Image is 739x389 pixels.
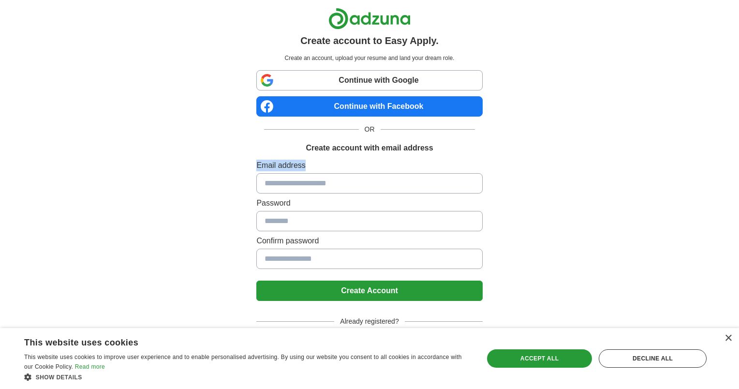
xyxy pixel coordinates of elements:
h1: Create account to Easy Apply. [300,33,439,48]
div: This website uses cookies [24,334,446,348]
label: Email address [256,160,482,171]
div: Show details [24,372,470,382]
a: Continue with Facebook [256,96,482,117]
span: Show details [36,374,82,381]
a: Read more, opens a new window [75,363,105,370]
span: OR [359,124,381,135]
div: Accept all [487,349,592,368]
button: Create Account [256,281,482,301]
label: Password [256,197,482,209]
p: Create an account, upload your resume and land your dream role. [258,54,480,62]
span: This website uses cookies to improve user experience and to enable personalised advertising. By u... [24,354,462,370]
div: Decline all [599,349,707,368]
label: Confirm password [256,235,482,247]
div: Close [724,335,732,342]
img: Adzuna logo [328,8,411,30]
span: Already registered? [334,316,404,327]
a: Continue with Google [256,70,482,90]
h1: Create account with email address [306,142,433,154]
